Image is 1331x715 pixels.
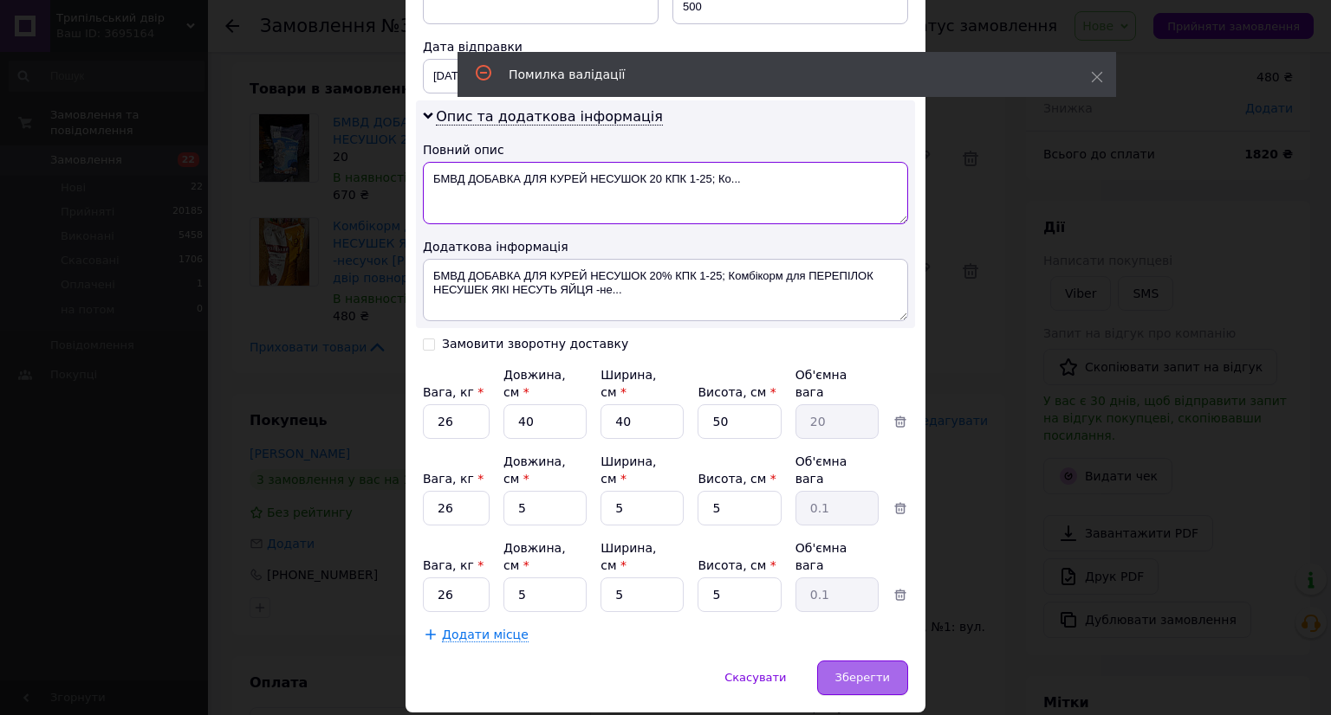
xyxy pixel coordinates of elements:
[601,541,656,572] label: Ширина, см
[423,238,908,255] div: Додаткова інформація
[423,38,659,55] div: Дата відправки
[698,385,776,399] label: Висота, см
[835,671,890,684] span: Зберегти
[698,472,776,486] label: Висота, см
[509,66,1048,83] div: Помилка валідації
[423,162,908,224] textarea: БМВД ДОБАВКА ДЛЯ КУРЕЙ НЕСУШОК 20 КПК 1-25; Ко...
[724,671,786,684] span: Скасувати
[601,454,656,486] label: Ширина, см
[698,558,776,572] label: Висота, см
[503,541,566,572] label: Довжина, см
[503,454,566,486] label: Довжина, см
[423,558,484,572] label: Вага, кг
[795,539,879,574] div: Об'ємна вага
[423,472,484,486] label: Вага, кг
[601,368,656,399] label: Ширина, см
[423,259,908,321] textarea: БМВД ДОБАВКА ДЛЯ КУРЕЙ НЕСУШОК 20% КПК 1-25; Комбікорм для ПЕРЕПІЛОК НЕСУШЕК ЯКІ НЕСУТЬ ЯЙЦЯ -не...
[423,385,484,399] label: Вага, кг
[442,628,529,642] span: Додати місце
[442,337,628,351] div: Замовити зворотну доставку
[423,141,908,158] div: Повний опис
[503,368,566,399] label: Довжина, см
[795,453,879,487] div: Об'ємна вага
[436,108,663,126] span: Опис та додаткова інформація
[795,366,879,401] div: Об'ємна вага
